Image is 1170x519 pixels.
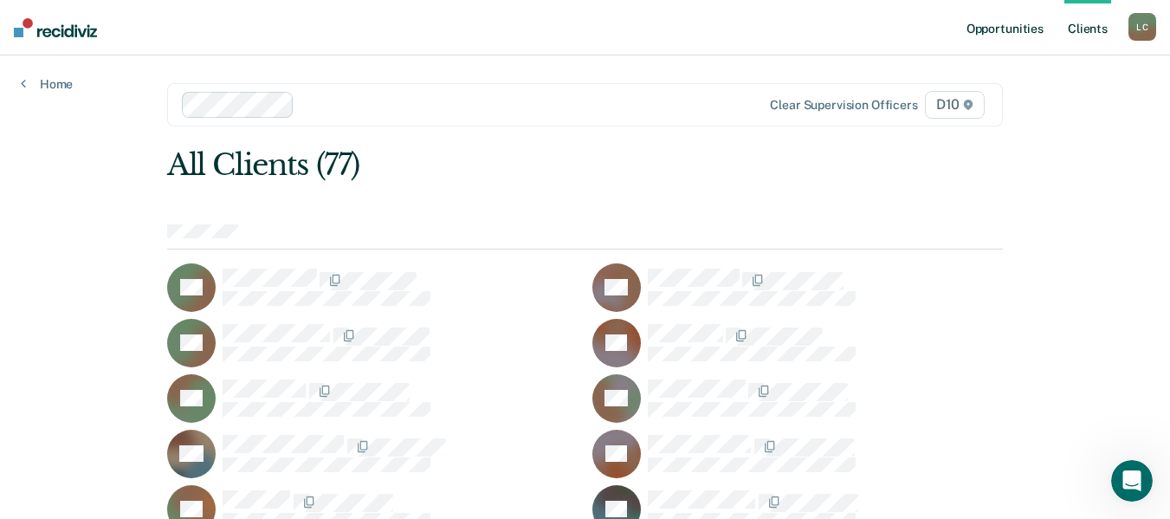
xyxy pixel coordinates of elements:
button: LC [1128,13,1156,41]
span: D10 [925,91,985,119]
img: Recidiviz [14,18,97,37]
a: Home [21,76,73,92]
div: L C [1128,13,1156,41]
div: All Clients (77) [167,147,836,183]
div: Clear supervision officers [770,98,917,113]
iframe: Intercom live chat [1111,460,1153,502]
